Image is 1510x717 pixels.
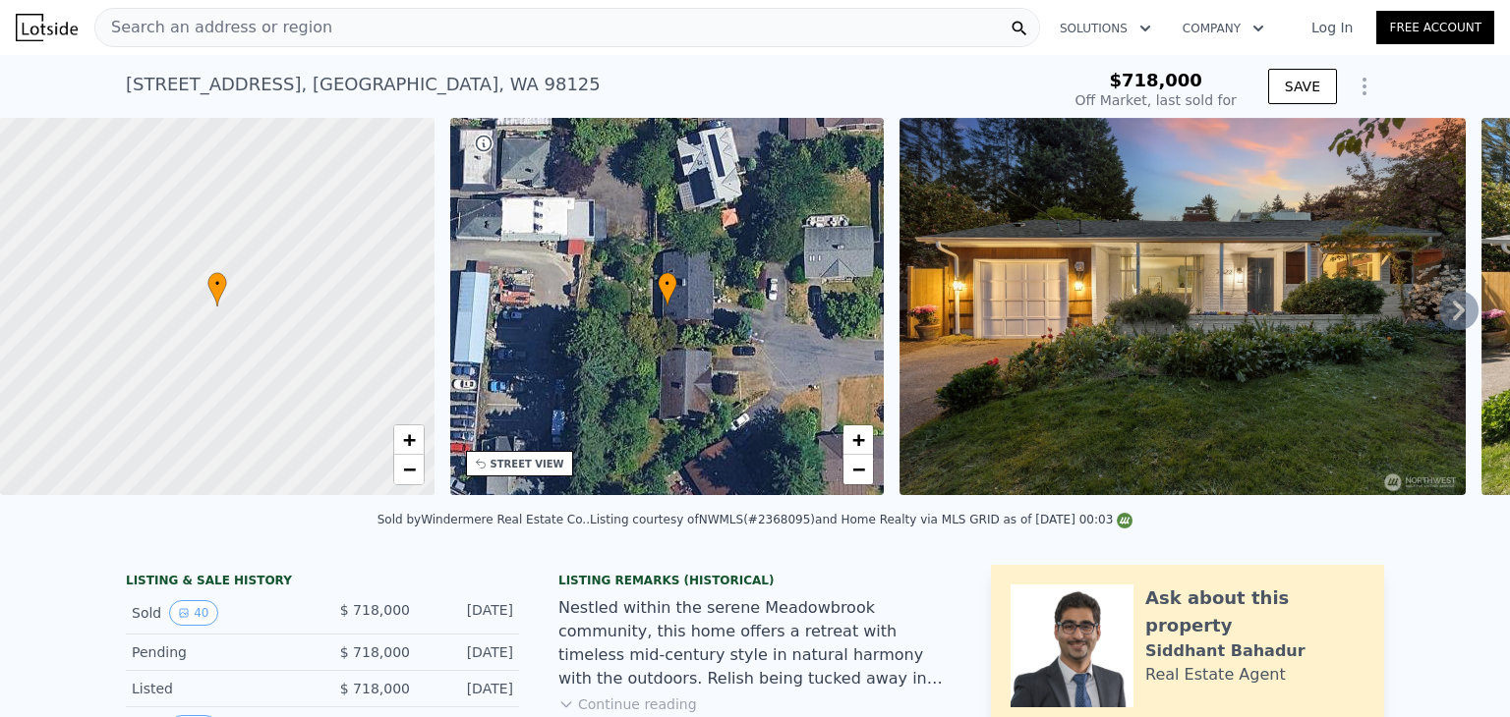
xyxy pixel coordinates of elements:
[900,118,1466,495] img: Sale: 149617904 Parcel: 97900509
[394,425,424,455] a: Zoom in
[402,457,415,481] span: −
[394,455,424,484] a: Zoom out
[1167,11,1280,46] button: Company
[843,425,873,455] a: Zoom in
[169,600,217,626] button: View historical data
[1145,663,1286,687] div: Real Estate Agent
[558,694,697,714] button: Continue reading
[426,679,513,698] div: [DATE]
[590,513,1132,526] div: Listing courtesy of NWMLS (#2368095) and Home Realty via MLS GRID as of [DATE] 00:03
[1288,18,1376,37] a: Log In
[340,602,410,618] span: $ 718,000
[1109,70,1202,90] span: $718,000
[1117,513,1132,528] img: NWMLS Logo
[1376,11,1494,44] a: Free Account
[132,679,307,698] div: Listed
[402,427,415,452] span: +
[1145,639,1306,663] div: Siddhant Bahadur
[340,644,410,660] span: $ 718,000
[852,427,865,452] span: +
[132,600,307,626] div: Sold
[377,513,590,526] div: Sold by Windermere Real Estate Co. .
[558,596,952,690] div: Nestled within the serene Meadowbrook community, this home offers a retreat with timeless mid-cen...
[658,272,677,306] div: •
[207,272,227,306] div: •
[340,681,410,696] span: $ 718,000
[658,275,677,293] span: •
[126,573,519,592] div: LISTING & SALE HISTORY
[852,457,865,481] span: −
[491,457,564,471] div: STREET VIEW
[843,455,873,484] a: Zoom out
[1268,69,1337,104] button: SAVE
[126,71,601,98] div: [STREET_ADDRESS] , [GEOGRAPHIC_DATA] , WA 98125
[426,642,513,662] div: [DATE]
[1145,584,1365,639] div: Ask about this property
[95,16,332,39] span: Search an address or region
[1345,67,1384,106] button: Show Options
[558,573,952,588] div: Listing Remarks (Historical)
[426,600,513,626] div: [DATE]
[1044,11,1167,46] button: Solutions
[132,642,307,662] div: Pending
[207,275,227,293] span: •
[16,14,78,41] img: Lotside
[1075,90,1237,110] div: Off Market, last sold for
